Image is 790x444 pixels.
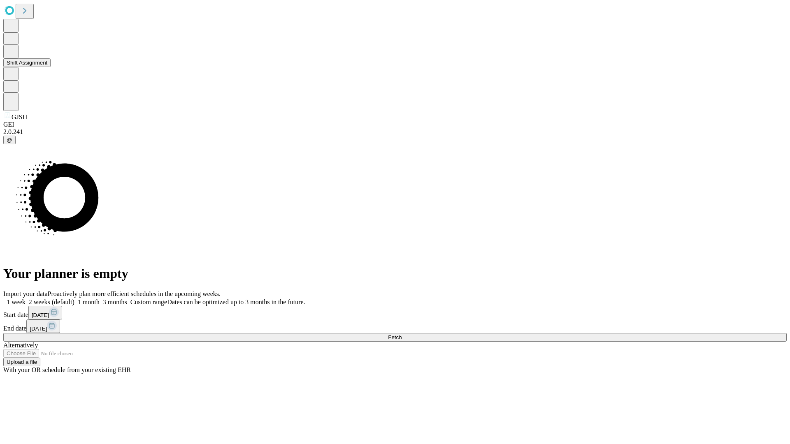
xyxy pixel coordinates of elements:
[26,319,60,333] button: [DATE]
[32,312,49,318] span: [DATE]
[103,298,127,305] span: 3 months
[3,58,51,67] button: Shift Assignment
[29,298,74,305] span: 2 weeks (default)
[3,266,787,281] h1: Your planner is empty
[3,342,38,349] span: Alternatively
[388,334,402,340] span: Fetch
[167,298,305,305] span: Dates can be optimized up to 3 months in the future.
[12,113,27,120] span: GJSH
[78,298,100,305] span: 1 month
[3,290,48,297] span: Import your data
[130,298,167,305] span: Custom range
[3,128,787,136] div: 2.0.241
[28,306,62,319] button: [DATE]
[3,358,40,366] button: Upload a file
[7,137,12,143] span: @
[3,121,787,128] div: GEI
[3,136,16,144] button: @
[3,333,787,342] button: Fetch
[3,319,787,333] div: End date
[7,298,26,305] span: 1 week
[30,326,47,332] span: [DATE]
[3,306,787,319] div: Start date
[48,290,221,297] span: Proactively plan more efficient schedules in the upcoming weeks.
[3,366,131,373] span: With your OR schedule from your existing EHR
